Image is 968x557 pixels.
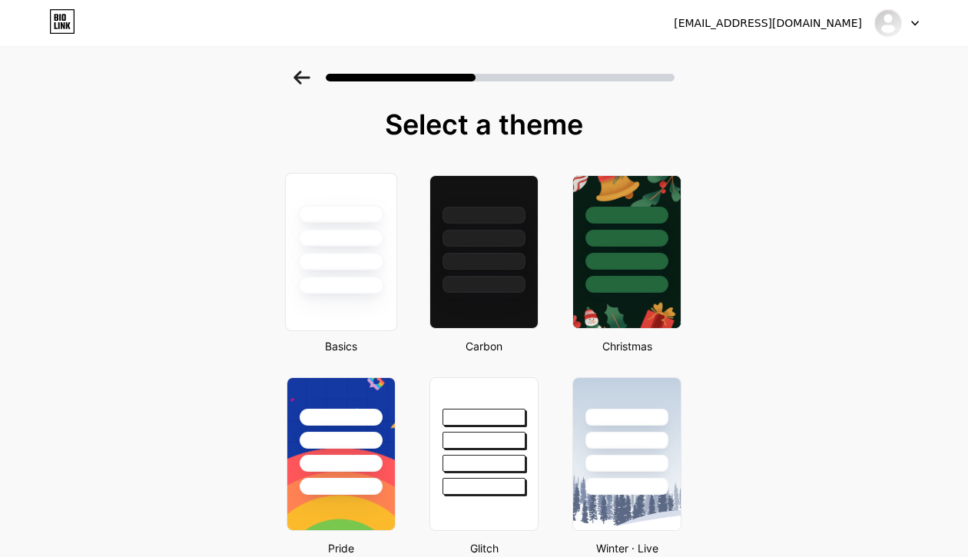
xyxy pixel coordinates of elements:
div: Select a theme [280,109,688,140]
div: [EMAIL_ADDRESS][DOMAIN_NAME] [674,15,862,31]
div: Glitch [425,540,543,556]
div: Winter · Live [568,540,686,556]
img: rupakhatun [874,8,903,38]
div: Christmas [568,338,686,354]
div: Pride [282,540,400,556]
div: Carbon [425,338,543,354]
div: Basics [282,338,400,354]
